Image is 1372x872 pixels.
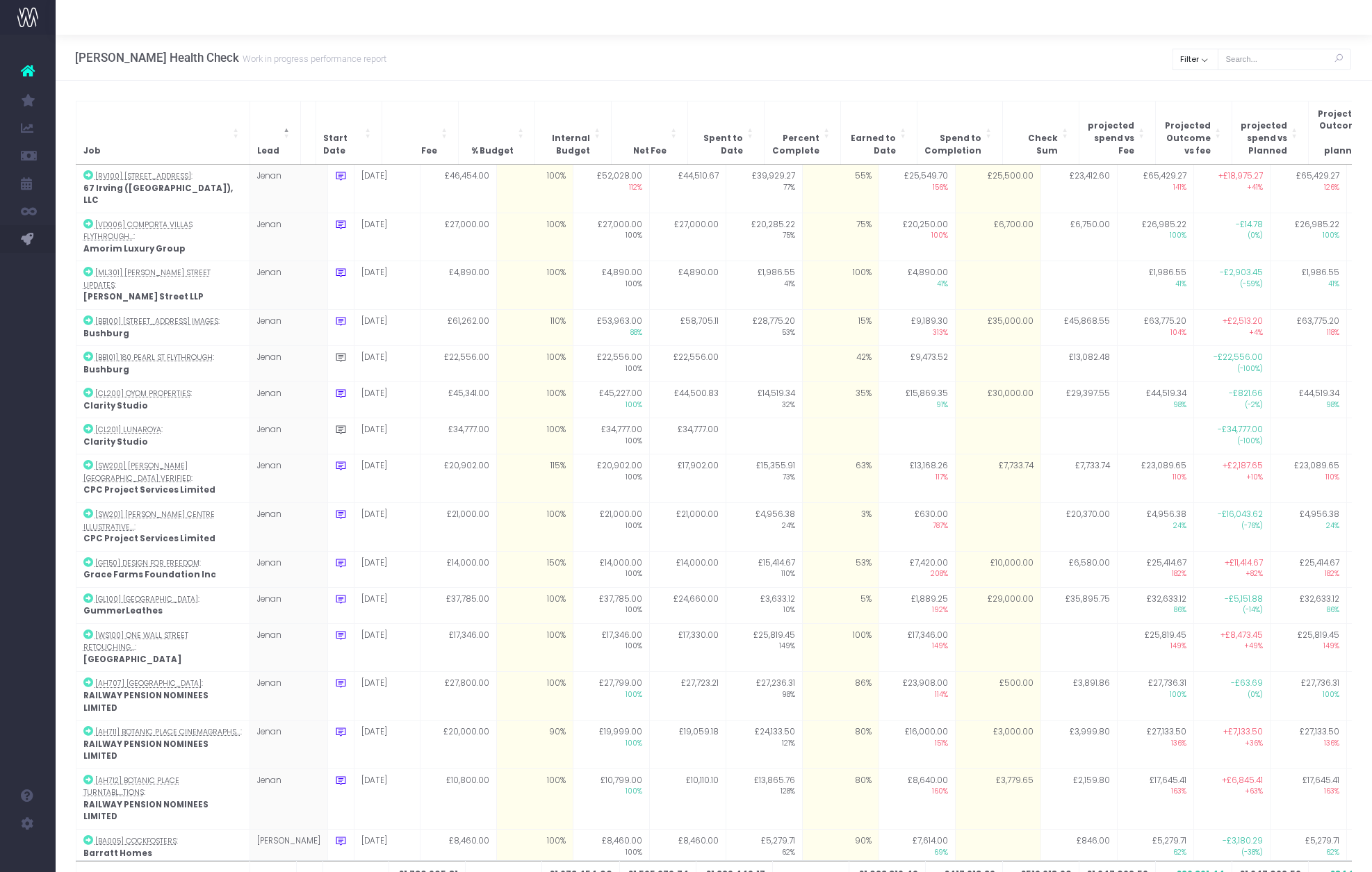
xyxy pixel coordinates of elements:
[354,261,420,310] td: [DATE]
[420,261,496,310] td: £4,890.00
[649,213,726,261] td: £27,000.00
[1201,279,1263,290] span: (-59%)
[879,503,955,552] td: £630.00
[542,133,590,157] span: Internal Budget
[580,364,642,375] span: 100%
[1270,310,1346,346] td: £63,775.20
[420,310,496,346] td: £61,262.00
[726,551,802,587] td: £15,414.67
[1079,101,1155,164] th: projected spend vs Fee: Activate to sort: Activate to sort: Activate to sort
[1117,623,1193,672] td: £25,819.45
[1117,721,1193,769] td: £27,133.50
[354,672,420,721] td: [DATE]
[1125,328,1186,338] span: 104%
[879,310,955,346] td: £9,189.30
[733,183,795,193] span: 77%
[420,623,496,672] td: £17,346.00
[1040,672,1117,721] td: £3,891.86
[726,623,802,672] td: £25,819.45
[1040,454,1117,503] td: £7,733.74
[83,183,233,206] strong: 67 Irving ([GEOGRAPHIC_DATA]), LLC
[1125,400,1186,411] span: 98%
[802,310,879,346] td: 15%
[886,231,948,241] span: 100%
[1117,672,1193,721] td: £27,736.31
[250,261,327,310] td: Jenan
[1117,165,1193,213] td: £65,429.27
[802,768,879,829] td: 80%
[649,346,726,382] td: £22,556.00
[1277,231,1339,241] span: 100%
[496,213,573,261] td: 100%
[1277,328,1339,338] span: 118%
[1040,503,1117,552] td: £20,370.00
[250,672,327,721] td: Jenan
[649,165,726,213] td: £44,510.67
[573,418,649,454] td: £34,777.00
[420,454,496,503] td: £20,902.00
[695,133,743,157] span: Spent to Date
[83,145,101,158] span: Job
[1218,170,1263,183] span: +£18,975.27
[649,623,726,672] td: £17,330.00
[611,101,687,164] th: Net Fee: Activate to sort: Activate to sort: Activate to sort
[649,768,726,829] td: £10,110.10
[1040,829,1117,865] td: £846.00
[458,101,534,164] th: % Budget: Activate to sort: Activate to sort: Activate to sort
[250,101,300,164] th: Lead: Activate to sort: Activate to sort: Activate to invert sorting
[955,587,1040,623] td: £29,000.00
[420,587,496,623] td: £37,785.00
[354,165,420,213] td: [DATE]
[802,503,879,552] td: 3%
[580,231,642,241] span: 100%
[354,587,420,623] td: [DATE]
[83,268,211,290] abbr: [ML301] Besson Street Updates
[496,382,573,418] td: 100%
[83,364,129,375] strong: Bushburg
[917,101,1002,164] th: Spend to Completion: Activate to sort: Activate to sort: Activate to sort
[1040,213,1117,261] td: £6,750.00
[573,261,649,310] td: £4,890.00
[76,418,250,454] td: :
[420,829,496,865] td: £8,460.00
[733,231,795,241] span: 75%
[649,454,726,503] td: £17,902.00
[420,165,496,213] td: £46,454.00
[354,382,420,418] td: [DATE]
[1125,231,1186,241] span: 100%
[76,768,250,829] td: :
[76,213,250,261] td: :
[1117,310,1193,346] td: £63,775.20
[733,328,795,338] span: 53%
[354,768,420,829] td: [DATE]
[354,346,420,382] td: [DATE]
[76,310,250,346] td: :
[1117,551,1193,587] td: £25,414.67
[649,829,726,865] td: £8,460.00
[496,454,573,503] td: 115%
[649,551,726,587] td: £14,000.00
[764,101,840,164] th: Percent Complete: Activate to sort: Activate to sort: Activate to sort
[1117,213,1193,261] td: £26,985.22
[250,551,327,587] td: Jenan
[420,672,496,721] td: £27,800.00
[848,133,896,157] span: Earned to Date
[76,623,250,672] td: :
[420,721,496,769] td: £20,000.00
[1229,388,1263,400] span: -£821.66
[1040,721,1117,769] td: £3,999.80
[1270,672,1346,721] td: £27,736.31
[649,310,726,346] td: £58,705.11
[1218,49,1351,70] input: Search...
[573,382,649,418] td: £45,227.00
[733,279,795,290] span: 41%
[1125,183,1186,193] span: 141%
[1270,261,1346,310] td: £1,986.55
[354,721,420,769] td: [DATE]
[354,454,420,503] td: [DATE]
[1277,400,1339,411] span: 98%
[83,291,204,302] strong: [PERSON_NAME] Street LLP
[76,261,250,310] td: :
[1040,310,1117,346] td: £45,868.55
[802,261,879,310] td: 100%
